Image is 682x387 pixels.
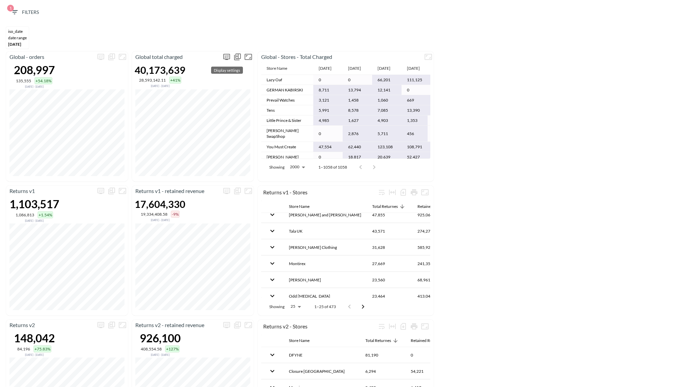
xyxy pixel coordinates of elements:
[289,337,310,345] div: Store Name
[343,142,372,152] td: 62,440
[16,212,34,217] div: 1,086,813
[267,290,278,302] button: expand row
[14,352,55,357] div: Compared to Nov 13, 2024 - Apr 01, 2025
[16,78,31,83] div: 135,555
[402,142,428,152] td: 108,791
[318,164,347,170] p: 1–1058 of 1058
[95,51,106,62] button: more
[261,142,313,152] td: You Must Create
[14,84,55,88] div: Compared to Nov 13, 2024 - Apr 01, 2025
[412,272,464,288] th: 68,961
[372,202,407,211] span: Total Returnes
[367,239,412,255] th: 31,628
[428,75,454,85] td: 49,769
[267,349,278,361] button: expand row
[6,321,95,329] p: Returns v2
[412,207,464,223] th: 925,060
[8,6,42,19] button: 1Filters
[372,105,402,115] td: 7,085
[343,105,372,115] td: 8,578
[261,75,313,85] td: Lazy Oaf
[139,78,166,83] div: 28,593,142.11
[169,77,181,84] div: +41%
[267,365,278,377] button: expand row
[269,164,285,170] p: Showing
[417,202,450,211] div: Retained Revenue
[211,67,243,74] div: Display settings
[367,207,412,223] th: 47,855
[313,105,343,115] td: 5,991
[313,115,343,126] td: 4,985
[221,51,232,62] span: Display settings
[289,202,310,211] div: Store Name
[283,363,360,379] th: Closure London
[35,77,52,84] div: +54.18%
[261,152,313,162] td: [PERSON_NAME]
[402,152,428,162] td: 52,427
[221,320,232,330] button: more
[14,63,55,77] div: 208,997
[232,51,243,62] div: Show chart as table
[412,223,464,239] th: 274,274
[313,126,343,142] td: 0
[417,202,458,211] span: Retained Revenue
[283,223,367,239] th: Tala UK
[419,321,430,332] button: Fullscreen
[343,126,372,142] td: 2,876
[269,304,285,309] p: Showing
[372,152,402,162] td: 20,639
[411,337,443,345] div: Retained Revenue
[135,198,185,210] div: 17,604,330
[141,212,167,217] div: 19,334,408.58
[267,258,278,269] button: expand row
[117,51,128,62] button: Fullscreen
[6,53,95,61] p: Global - orders
[313,95,343,105] td: 3,121
[261,62,313,75] th: Store Name
[267,209,278,220] button: expand row
[387,321,398,332] div: Toggle table layout between fixed and auto (default: auto)
[376,187,387,198] div: Wrap text
[343,152,372,162] td: 18,817
[398,321,409,332] div: Number of rows selected for download: 213
[376,321,387,332] div: Wrap text
[343,85,372,95] td: 13,794
[428,95,454,105] td: 357
[412,288,464,304] th: 413,041
[428,85,454,95] td: 0
[402,126,428,142] td: 456
[33,345,51,352] div: +75.83%
[372,75,402,85] td: 66,201
[117,186,128,196] button: Fullscreen
[7,5,14,12] span: 1
[287,302,303,311] div: 25
[402,105,428,115] td: 13,390
[135,84,185,88] div: Compared to Nov 13, 2024 - Apr 01, 2025
[343,62,372,75] th: [DATE]
[356,300,370,314] button: Go to next page
[132,53,221,61] p: Global total charged
[243,186,254,196] button: Fullscreen
[6,187,95,195] p: Returns v1
[8,35,27,40] div: DATE RANGE
[221,51,232,62] button: more
[405,347,457,363] th: 0
[360,347,405,363] th: 81,190
[367,272,412,288] th: 23,560
[367,223,412,239] th: 43,571
[428,142,454,152] td: 46,765
[283,288,367,304] th: Odd Muse
[343,75,372,85] td: 0
[313,85,343,95] td: 8,711
[140,352,181,357] div: Compared to Nov 13, 2024 - Apr 01, 2025
[365,337,391,345] div: Total Returnes
[8,42,21,47] span: [DATE]
[221,186,232,196] span: Display settings
[428,105,454,115] td: 7,431
[313,142,343,152] td: 47,554
[372,62,402,75] th: [DATE]
[372,202,398,211] div: Total Returnes
[267,225,278,237] button: expand row
[314,304,336,309] p: 1–25 of 473
[313,62,343,75] th: [DATE]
